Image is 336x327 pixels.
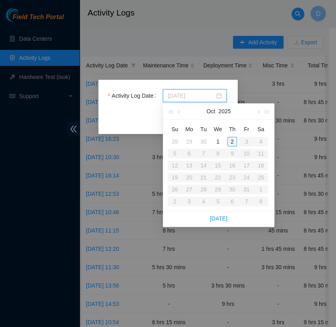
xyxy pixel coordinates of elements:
[182,123,196,136] th: Mo
[184,137,194,146] div: 29
[239,123,254,136] th: Fr
[211,136,225,148] td: 2025-10-01
[210,215,227,222] a: [DATE]
[211,123,225,136] th: We
[168,123,182,136] th: Su
[108,89,159,102] label: Activity Log Date
[227,137,237,146] div: 2
[196,136,211,148] td: 2025-09-30
[218,103,231,119] button: 2025
[199,137,208,146] div: 30
[182,136,196,148] td: 2025-09-29
[254,123,268,136] th: Sa
[207,103,215,119] button: Oct
[213,137,223,146] div: 1
[168,91,215,100] input: Activity Log Date
[196,123,211,136] th: Tu
[168,136,182,148] td: 2025-09-28
[170,137,180,146] div: 28
[225,123,239,136] th: Th
[225,136,239,148] td: 2025-10-02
